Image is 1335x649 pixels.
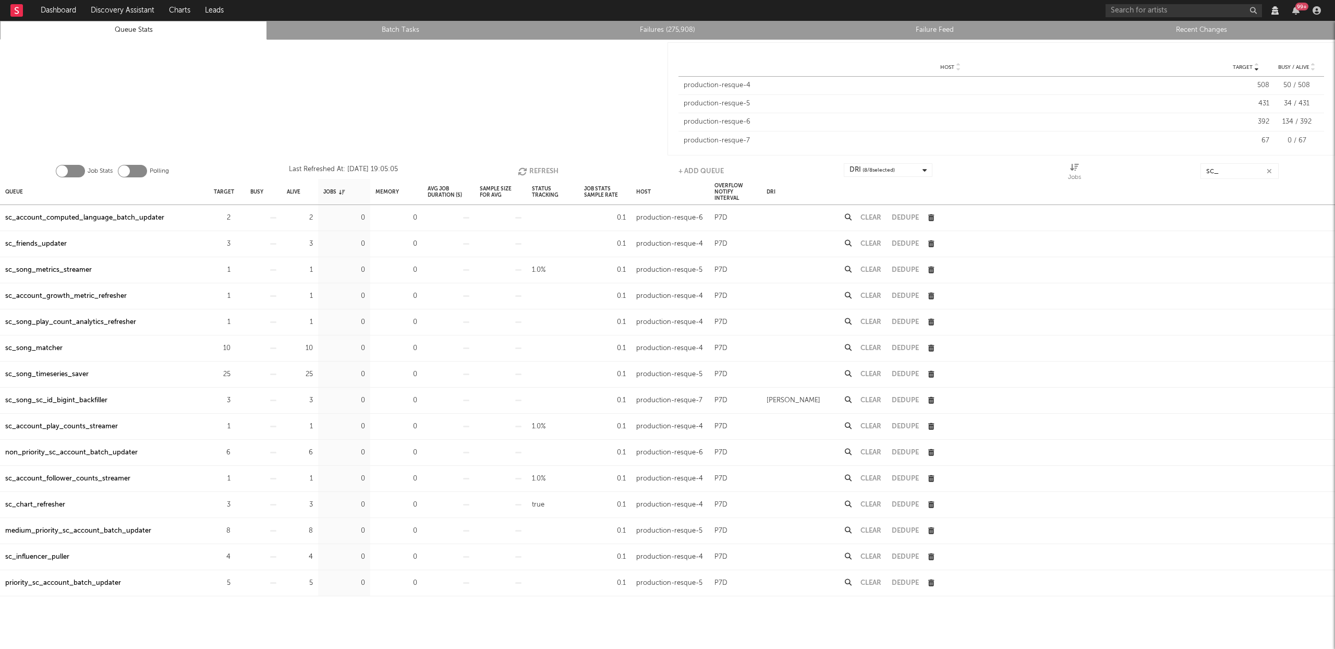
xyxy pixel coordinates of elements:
[214,342,230,355] div: 10
[287,551,313,563] div: 4
[636,551,703,563] div: production-resque-4
[892,214,919,221] button: Dedupe
[375,551,417,563] div: 0
[1200,163,1279,179] input: Search...
[5,420,118,433] a: sc_account_play_counts_streamer
[287,394,313,407] div: 3
[5,394,107,407] div: sc_song_sc_id_bigint_backfiller
[287,264,313,277] div: 1
[892,580,919,586] button: Dedupe
[584,368,626,381] div: 0.1
[584,316,626,329] div: 0.1
[273,24,528,37] a: Batch Tasks
[860,449,881,456] button: Clear
[323,447,365,459] div: 0
[714,420,727,433] div: P7D
[767,394,820,407] div: [PERSON_NAME]
[636,238,703,250] div: production-resque-4
[714,290,727,303] div: P7D
[584,473,626,485] div: 0.1
[714,316,727,329] div: P7D
[5,290,127,303] a: sc_account_growth_metric_refresher
[636,264,702,277] div: production-resque-5
[323,368,365,381] div: 0
[287,525,313,537] div: 8
[289,163,398,179] div: Last Refreshed At: [DATE] 19:05:05
[860,527,881,534] button: Clear
[250,181,263,203] div: Busy
[532,181,574,203] div: Status Tracking
[860,580,881,586] button: Clear
[480,181,521,203] div: Sample Size For Avg
[860,501,881,508] button: Clear
[214,551,230,563] div: 4
[1068,163,1081,183] div: Jobs
[767,181,775,203] div: DRI
[584,525,626,537] div: 0.1
[636,473,703,485] div: production-resque-4
[287,420,313,433] div: 1
[214,394,230,407] div: 3
[6,24,261,37] a: Queue Stats
[892,449,919,456] button: Dedupe
[375,212,417,224] div: 0
[892,319,919,326] button: Dedupe
[714,238,727,250] div: P7D
[323,264,365,277] div: 0
[1222,99,1269,109] div: 431
[584,447,626,459] div: 0.1
[287,368,313,381] div: 25
[684,136,1217,146] div: production-resque-7
[714,181,756,203] div: Overflow Notify Interval
[375,342,417,355] div: 0
[1222,80,1269,91] div: 508
[5,447,138,459] div: non_priority_sc_account_batch_updater
[5,212,164,224] div: sc_account_computed_language_batch_updater
[714,525,727,537] div: P7D
[892,527,919,534] button: Dedupe
[892,475,919,482] button: Dedupe
[684,80,1217,91] div: production-resque-4
[323,551,365,563] div: 0
[892,267,919,273] button: Dedupe
[684,117,1217,127] div: production-resque-6
[584,181,626,203] div: Job Stats Sample Rate
[5,238,67,250] a: sc_friends_updater
[807,24,1062,37] a: Failure Feed
[860,475,881,482] button: Clear
[214,290,230,303] div: 1
[287,290,313,303] div: 1
[375,447,417,459] div: 0
[5,316,136,329] a: sc_song_play_count_analytics_refresher
[287,342,313,355] div: 10
[1295,3,1308,10] div: 99 +
[287,316,313,329] div: 1
[287,212,313,224] div: 2
[375,420,417,433] div: 0
[323,499,365,511] div: 0
[636,290,703,303] div: production-resque-4
[863,164,895,176] span: ( 8 / 8 selected)
[214,577,230,590] div: 5
[214,525,230,537] div: 8
[892,423,919,430] button: Dedupe
[1275,80,1319,91] div: 50 / 508
[5,551,69,563] a: sc_influencer_puller
[5,368,89,381] a: sc_song_timeseries_saver
[860,267,881,273] button: Clear
[5,499,65,511] div: sc_chart_refresher
[5,577,121,590] a: priority_sc_account_batch_updater
[287,447,313,459] div: 6
[214,238,230,250] div: 3
[636,342,703,355] div: production-resque-4
[214,473,230,485] div: 1
[860,293,881,299] button: Clear
[714,551,727,563] div: P7D
[584,420,626,433] div: 0.1
[860,554,881,560] button: Clear
[714,447,727,459] div: P7D
[584,394,626,407] div: 0.1
[287,181,300,203] div: Alive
